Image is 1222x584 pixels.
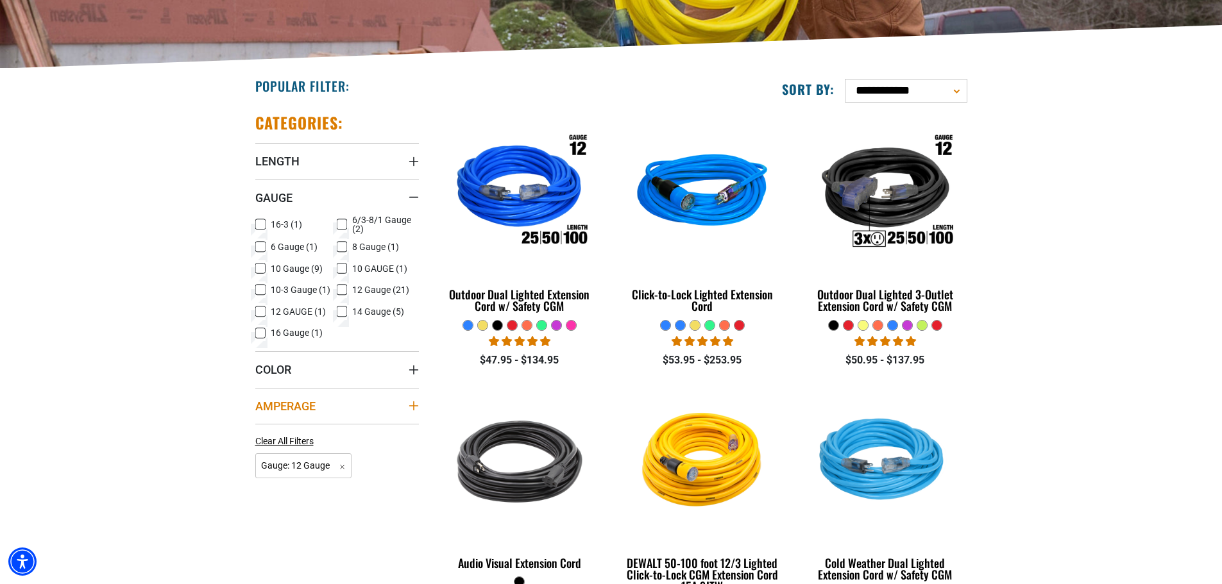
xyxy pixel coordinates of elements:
[271,220,302,229] span: 16-3 (1)
[352,242,399,251] span: 8 Gauge (1)
[439,119,600,267] img: Outdoor Dual Lighted Extension Cord w/ Safety CGM
[352,264,407,273] span: 10 GAUGE (1)
[255,459,352,471] a: Gauge: 12 Gauge
[255,351,419,387] summary: Color
[782,81,835,97] label: Sort by:
[255,453,352,478] span: Gauge: 12 Gauge
[438,288,602,312] div: Outdoor Dual Lighted Extension Cord w/ Safety CGM
[352,285,409,294] span: 12 Gauge (21)
[271,264,323,273] span: 10 Gauge (9)
[255,435,319,448] a: Clear All Filters
[804,387,966,535] img: Light Blue
[438,353,602,368] div: $47.95 - $134.95
[255,78,350,94] h2: Popular Filter:
[255,388,419,424] summary: Amperage
[255,143,419,179] summary: Length
[438,113,602,319] a: Outdoor Dual Lighted Extension Cord w/ Safety CGM Outdoor Dual Lighted Extension Cord w/ Safety CGM
[271,285,330,294] span: 10-3 Gauge (1)
[672,335,733,347] span: 4.87 stars
[438,557,602,569] div: Audio Visual Extension Cord
[271,307,326,316] span: 12 GAUGE (1)
[8,547,37,576] div: Accessibility Menu
[438,381,602,576] a: black Audio Visual Extension Cord
[255,362,291,377] span: Color
[352,215,414,233] span: 6/3-8/1 Gauge (2)
[854,335,916,347] span: 4.80 stars
[803,353,967,368] div: $50.95 - $137.95
[489,335,550,347] span: 4.81 stars
[255,154,300,169] span: Length
[620,113,784,319] a: blue Click-to-Lock Lighted Extension Cord
[803,557,967,580] div: Cold Weather Dual Lighted Extension Cord w/ Safety CGM
[803,288,967,312] div: Outdoor Dual Lighted 3-Outlet Extension Cord w/ Safety CGM
[620,353,784,368] div: $53.95 - $253.95
[255,179,419,215] summary: Gauge
[622,387,783,535] img: DEWALT 50-100 foot 12/3 Lighted Click-to-Lock CGM Extension Cord 15A SJTW
[352,307,404,316] span: 14 Gauge (5)
[255,436,314,446] span: Clear All Filters
[620,288,784,312] div: Click-to-Lock Lighted Extension Cord
[622,119,783,267] img: blue
[255,113,344,133] h2: Categories:
[803,113,967,319] a: Outdoor Dual Lighted 3-Outlet Extension Cord w/ Safety CGM Outdoor Dual Lighted 3-Outlet Extensio...
[255,190,293,205] span: Gauge
[439,387,600,535] img: black
[255,399,316,413] span: Amperage
[271,242,318,251] span: 6 Gauge (1)
[804,119,966,267] img: Outdoor Dual Lighted 3-Outlet Extension Cord w/ Safety CGM
[271,328,323,337] span: 16 Gauge (1)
